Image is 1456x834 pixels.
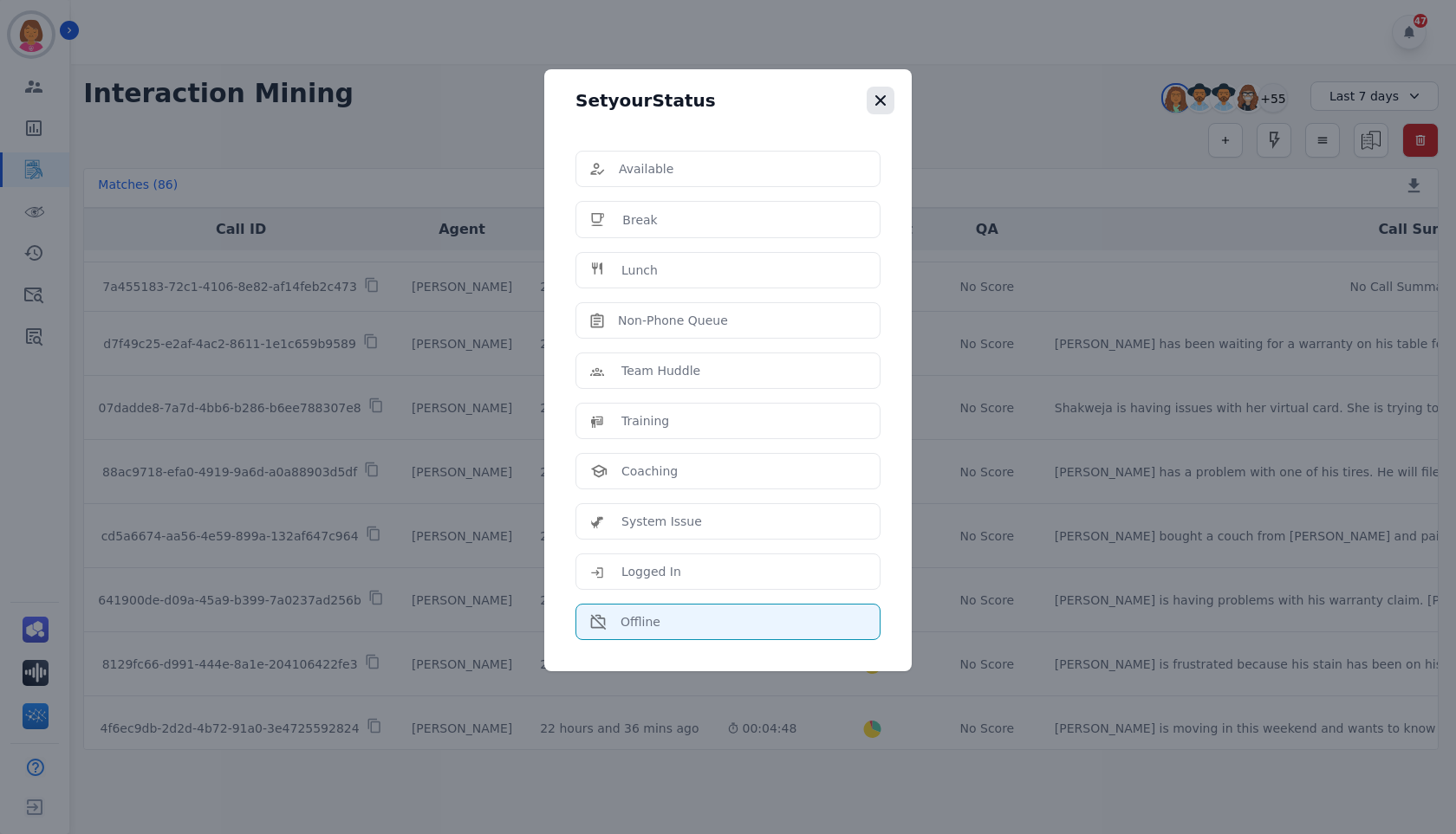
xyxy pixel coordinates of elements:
[621,262,658,279] p: Lunch
[621,412,669,430] p: Training
[590,412,608,430] img: icon
[575,92,716,109] h5: Set your Status
[621,362,700,379] p: Team Huddle
[619,160,673,178] p: Available
[621,513,702,530] p: System Issue
[590,313,604,328] img: icon
[621,462,678,480] p: Coaching
[621,563,681,580] p: Logged In
[590,210,608,229] img: icon
[590,464,608,478] img: icon
[590,262,608,279] img: icon
[622,211,657,229] p: Break
[621,613,660,630] p: Offline
[590,513,608,530] img: icon
[590,563,608,580] img: icon
[590,163,605,176] img: icon
[590,614,607,630] img: icon
[618,312,728,329] p: Non-Phone Queue
[590,362,608,379] img: icon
